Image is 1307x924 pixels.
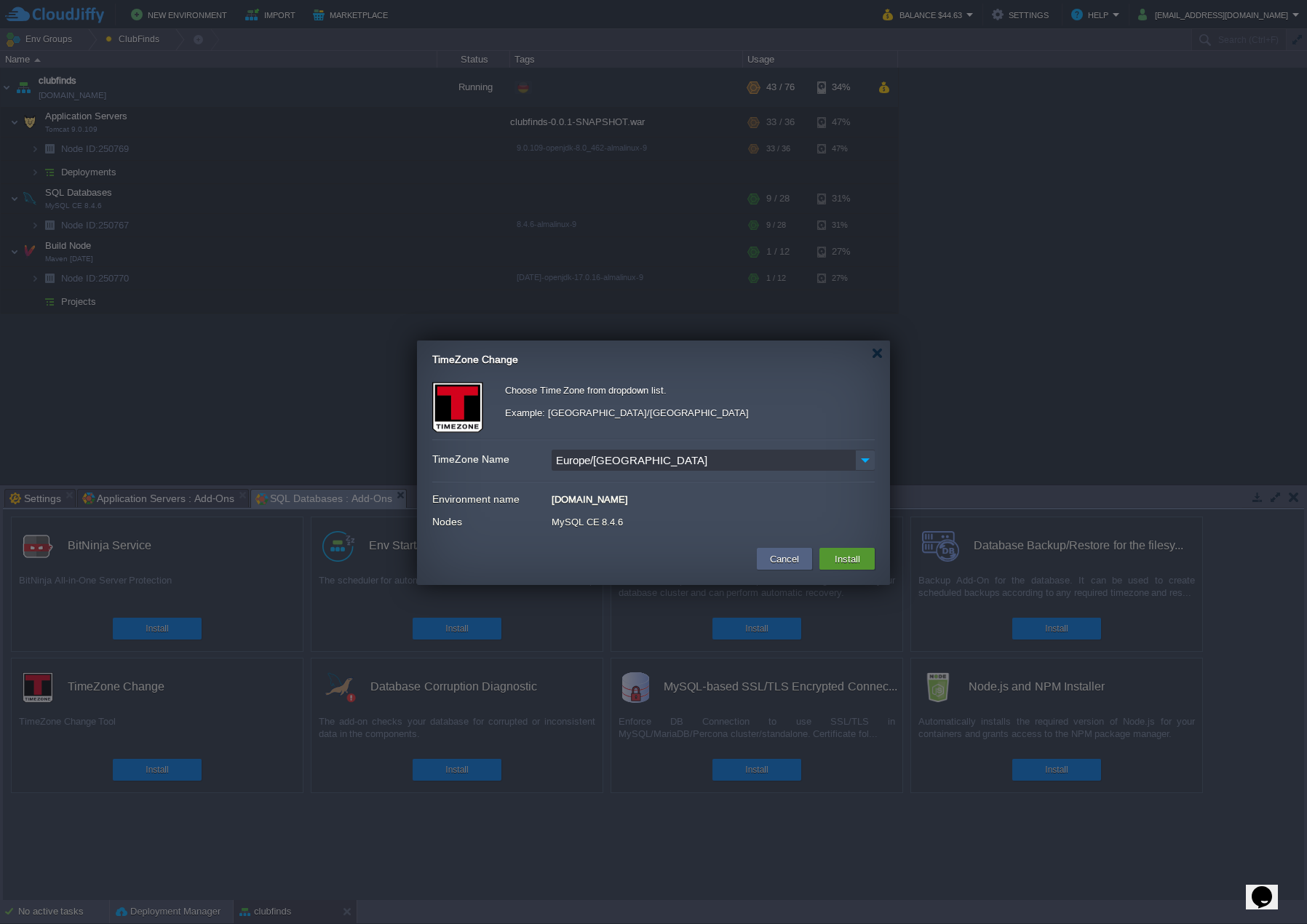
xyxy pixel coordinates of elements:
[432,450,550,469] label: TimeZone Name
[432,490,550,509] label: Environment name
[432,354,518,365] span: TimeZone Change
[505,382,870,399] p: Choose Time Zone from dropdown list.
[432,512,550,532] label: Nodes
[505,405,870,422] p: Example: [GEOGRAPHIC_DATA]/[GEOGRAPHIC_DATA]
[552,512,875,527] div: MySQL CE 8.4.6
[552,490,875,505] div: [DOMAIN_NAME]
[1246,866,1292,909] iframe: chat widget
[766,550,803,567] button: Cancel
[830,550,865,567] button: Install
[432,382,483,433] img: timezone-logo.png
